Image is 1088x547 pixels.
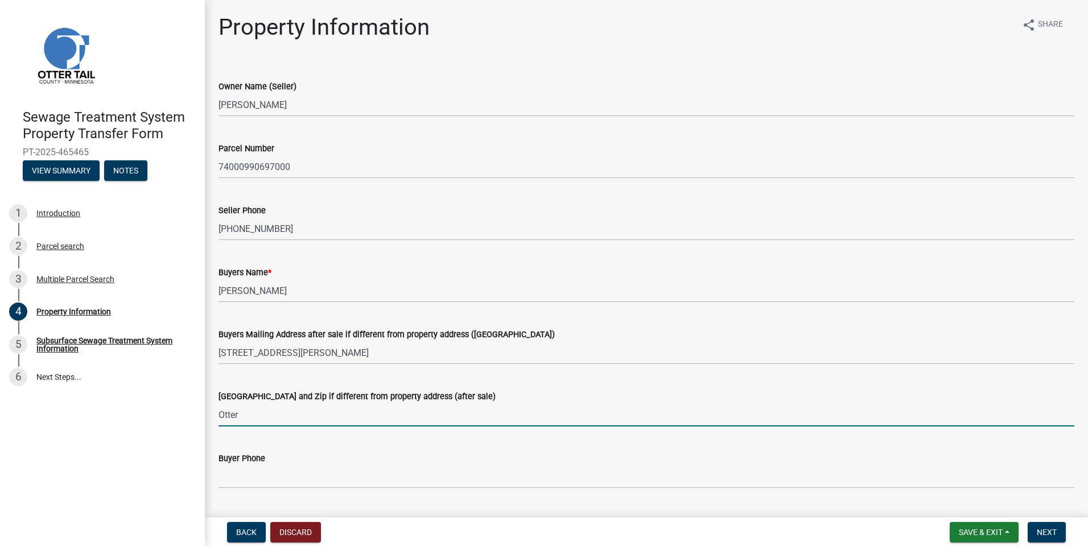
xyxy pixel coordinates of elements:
div: 1 [9,204,27,222]
label: [GEOGRAPHIC_DATA] and Zip if different from property address (after sale) [219,393,496,401]
button: Discard [270,522,321,542]
button: View Summary [23,160,100,181]
h4: Sewage Treatment System Property Transfer Form [23,109,196,142]
div: 3 [9,270,27,288]
wm-modal-confirm: Notes [104,167,147,176]
div: Subsurface Sewage Treatment System Information [36,337,187,353]
wm-modal-confirm: Summary [23,167,100,176]
div: Parcel search [36,242,84,250]
span: Next [1037,528,1057,537]
span: Save & Exit [959,528,1003,537]
div: 2 [9,237,27,255]
span: Share [1038,18,1063,32]
button: Back [227,522,266,542]
img: Otter Tail County, Minnesota [23,12,108,97]
button: Save & Exit [950,522,1019,542]
button: Notes [104,160,147,181]
label: Owner Name (Seller) [219,83,296,91]
div: Introduction [36,209,80,217]
label: Parcel Number [219,145,274,153]
div: Multiple Parcel Search [36,275,114,283]
i: share [1022,18,1036,32]
span: PT-2025-465465 [23,147,182,158]
h1: Property Information [219,14,430,41]
button: Next [1028,522,1066,542]
label: Buyers Name [219,269,271,277]
div: Property Information [36,308,111,316]
button: shareShare [1013,14,1072,36]
div: 5 [9,335,27,354]
span: Back [236,528,257,537]
label: Seller Phone [219,207,266,215]
label: Buyers Mailing Address after sale if different from property address ([GEOGRAPHIC_DATA]) [219,331,555,339]
div: 4 [9,302,27,321]
label: Buyer Phone [219,455,265,463]
div: 6 [9,368,27,386]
